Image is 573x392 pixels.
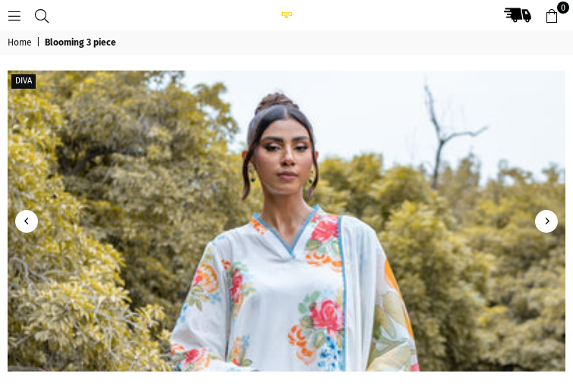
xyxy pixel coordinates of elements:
a: Menu [1,9,28,20]
a: 0 [538,2,565,29]
a: Home [8,37,34,49]
span: Blooming 3 piece [45,37,118,49]
label: Diva [11,74,36,89]
a: Search [28,9,55,20]
button: Previous [15,210,38,233]
img: Ego [272,11,302,18]
button: Next [535,210,558,233]
span: 0 [557,2,569,14]
span: | [36,37,43,49]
